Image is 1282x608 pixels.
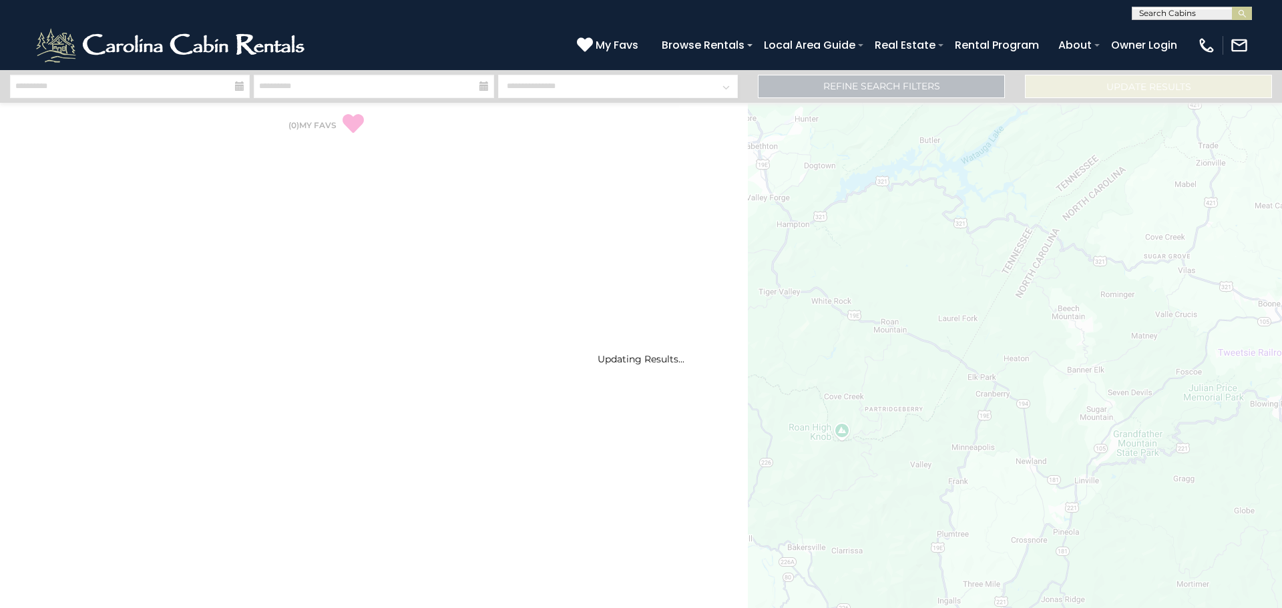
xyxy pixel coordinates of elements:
a: Real Estate [868,33,942,57]
a: My Favs [577,37,642,54]
a: Owner Login [1104,33,1184,57]
a: Rental Program [948,33,1046,57]
span: My Favs [596,37,638,53]
img: White-1-2.png [33,25,310,65]
a: About [1052,33,1098,57]
a: Local Area Guide [757,33,862,57]
img: mail-regular-white.png [1230,36,1249,55]
img: phone-regular-white.png [1197,36,1216,55]
a: Browse Rentals [655,33,751,57]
